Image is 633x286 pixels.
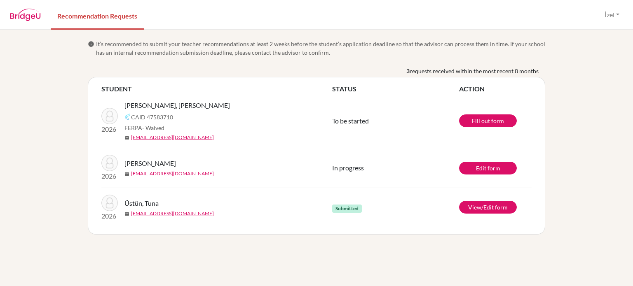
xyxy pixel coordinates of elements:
a: Recommendation Requests [51,1,144,30]
span: mail [124,172,129,177]
th: ACTION [459,84,532,94]
a: View/Edit form [459,201,517,214]
img: Üstün, Tuna [101,195,118,211]
img: BridgeU logo [10,9,41,21]
span: requests received within the most recent 8 months [410,67,539,75]
button: İzel [601,7,623,23]
span: FERPA [124,123,164,132]
p: 2026 [101,171,118,181]
img: Çeltikçioğlu, Ece Chloe [101,108,118,124]
span: CAID 47583710 [131,113,173,121]
a: Edit form [459,162,517,174]
span: mail [124,135,129,140]
a: Fill out form [459,114,517,127]
span: [PERSON_NAME] [124,158,176,168]
th: STUDENT [101,84,332,94]
span: It’s recommended to submit your teacher recommendations at least 2 weeks before the student’s app... [96,40,545,57]
a: [EMAIL_ADDRESS][DOMAIN_NAME] [131,170,214,177]
span: Üstün, Tuna [124,198,159,208]
th: STATUS [332,84,459,94]
span: info [88,41,94,47]
span: Submitted [332,205,362,213]
span: In progress [332,164,364,172]
b: 3 [406,67,410,75]
span: - Waived [142,124,164,131]
p: 2026 [101,124,118,134]
a: [EMAIL_ADDRESS][DOMAIN_NAME] [131,134,214,141]
span: [PERSON_NAME], [PERSON_NAME] [124,100,230,110]
span: mail [124,212,129,216]
img: Öner, Adahan [101,155,118,171]
a: [EMAIL_ADDRESS][DOMAIN_NAME] [131,210,214,217]
span: To be started [332,117,369,125]
img: Common App logo [124,114,131,120]
p: 2026 [101,211,118,221]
